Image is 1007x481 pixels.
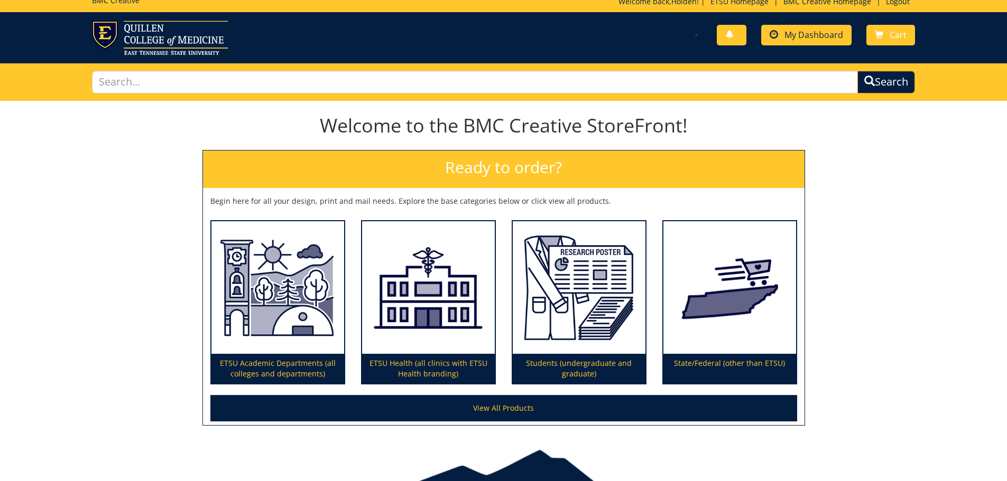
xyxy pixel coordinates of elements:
[92,71,858,93] input: Search...
[210,196,797,206] p: Begin here for all your design, print and mail needs. Explore the base categories below or click ...
[663,354,796,383] p: State/Federal (other than ETSU)
[784,29,843,41] span: My Dashboard
[663,221,796,384] a: State/Federal (other than ETSU)
[761,25,852,45] a: My Dashboard
[210,395,797,421] a: View All Products
[513,221,645,384] a: Students (undergraduate and graduate)
[92,21,228,55] img: ETSU logo
[211,354,344,383] p: ETSU Academic Departments (all colleges and departments)
[202,115,805,136] h1: Welcome to the BMC Creative StoreFront!
[211,221,344,384] a: ETSU Academic Departments (all colleges and departments)
[203,150,805,188] h2: Ready to order?
[513,354,645,383] p: Students (undergraduate and graduate)
[663,221,796,354] img: State/Federal (other than ETSU)
[890,29,907,41] span: Cart
[866,25,915,45] a: Cart
[362,221,495,384] a: ETSU Health (all clinics with ETSU Health branding)
[857,71,915,93] button: Search
[211,221,344,354] img: ETSU Academic Departments (all colleges and departments)
[362,354,495,383] p: ETSU Health (all clinics with ETSU Health branding)
[362,221,495,354] img: ETSU Health (all clinics with ETSU Health branding)
[513,221,645,354] img: Students (undergraduate and graduate)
